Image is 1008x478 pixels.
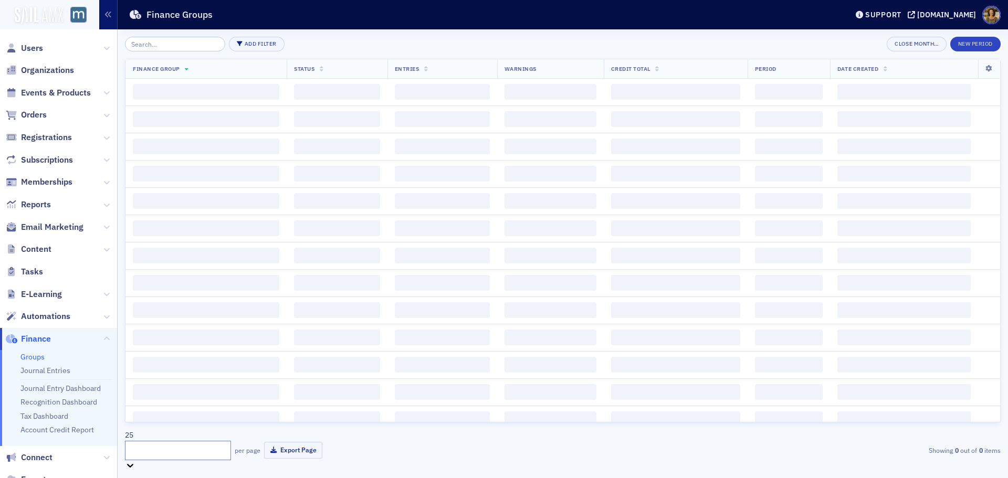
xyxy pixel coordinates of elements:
[755,357,823,373] span: ‌
[395,111,490,127] span: ‌
[63,7,87,25] a: View Homepage
[294,357,380,373] span: ‌
[917,10,976,19] div: [DOMAIN_NAME]
[6,109,47,121] a: Orders
[133,111,279,127] span: ‌
[125,430,231,441] div: 25
[505,84,596,100] span: ‌
[611,248,740,263] span: ‌
[611,166,740,182] span: ‌
[611,302,740,318] span: ‌
[21,289,62,300] span: E-Learning
[133,139,279,154] span: ‌
[505,220,596,236] span: ‌
[837,220,971,236] span: ‌
[21,65,74,76] span: Organizations
[611,139,740,154] span: ‌
[611,411,740,427] span: ‌
[865,10,901,19] div: Support
[505,330,596,345] span: ‌
[505,139,596,154] span: ‌
[6,132,72,143] a: Registrations
[21,311,70,322] span: Automations
[505,302,596,318] span: ‌
[133,330,279,345] span: ‌
[21,109,47,121] span: Orders
[611,384,740,400] span: ‌
[755,248,823,263] span: ‌
[21,43,43,54] span: Users
[755,111,823,127] span: ‌
[15,7,63,24] a: SailAMX
[133,411,279,427] span: ‌
[6,65,74,76] a: Organizations
[21,87,91,99] span: Events & Products
[125,37,225,51] input: Search…
[395,193,490,209] span: ‌
[294,330,380,345] span: ‌
[837,330,971,345] span: ‌
[294,275,380,291] span: ‌
[294,193,380,209] span: ‌
[755,166,823,182] span: ‌
[755,275,823,291] span: ‌
[133,384,279,400] span: ‌
[505,357,596,373] span: ‌
[6,243,51,255] a: Content
[133,220,279,236] span: ‌
[837,384,971,400] span: ‌
[20,384,101,393] a: Journal Entry Dashboard
[908,11,980,18] button: [DOMAIN_NAME]
[6,176,72,188] a: Memberships
[395,139,490,154] span: ‌
[6,311,70,322] a: Automations
[6,452,52,463] a: Connect
[20,425,94,434] a: Account Credit Report
[294,65,314,72] span: Status
[837,275,971,291] span: ‌
[6,43,43,54] a: Users
[395,166,490,182] span: ‌
[837,357,971,373] span: ‌
[837,193,971,209] span: ‌
[950,37,1001,51] button: New Period
[133,302,279,318] span: ‌
[755,193,823,209] span: ‌
[294,84,380,100] span: ‌
[294,166,380,182] span: ‌
[146,8,213,21] h1: Finance Groups
[21,266,43,278] span: Tasks
[837,65,878,72] span: Date Created
[6,333,51,345] a: Finance
[264,442,322,458] button: Export Page
[21,154,73,166] span: Subscriptions
[294,139,380,154] span: ‌
[294,302,380,318] span: ‌
[395,275,490,291] span: ‌
[21,221,83,233] span: Email Marketing
[20,397,97,407] a: Recognition Dashboard
[395,248,490,263] span: ‌
[755,411,823,427] span: ‌
[837,84,971,100] span: ‌
[837,139,971,154] span: ‌
[395,330,490,345] span: ‌
[611,65,650,72] span: Credit Total
[6,87,91,99] a: Events & Products
[505,166,596,182] span: ‌
[21,333,51,345] span: Finance
[755,302,823,318] span: ‌
[133,84,279,100] span: ‌
[887,37,946,51] button: Close Month…
[6,154,73,166] a: Subscriptions
[21,452,52,463] span: Connect
[395,302,490,318] span: ‌
[20,411,68,421] a: Tax Dashboard
[294,411,380,427] span: ‌
[505,411,596,427] span: ‌
[977,445,984,455] strong: 0
[755,220,823,236] span: ‌
[133,193,279,209] span: ‌
[837,411,971,427] span: ‌
[133,166,279,182] span: ‌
